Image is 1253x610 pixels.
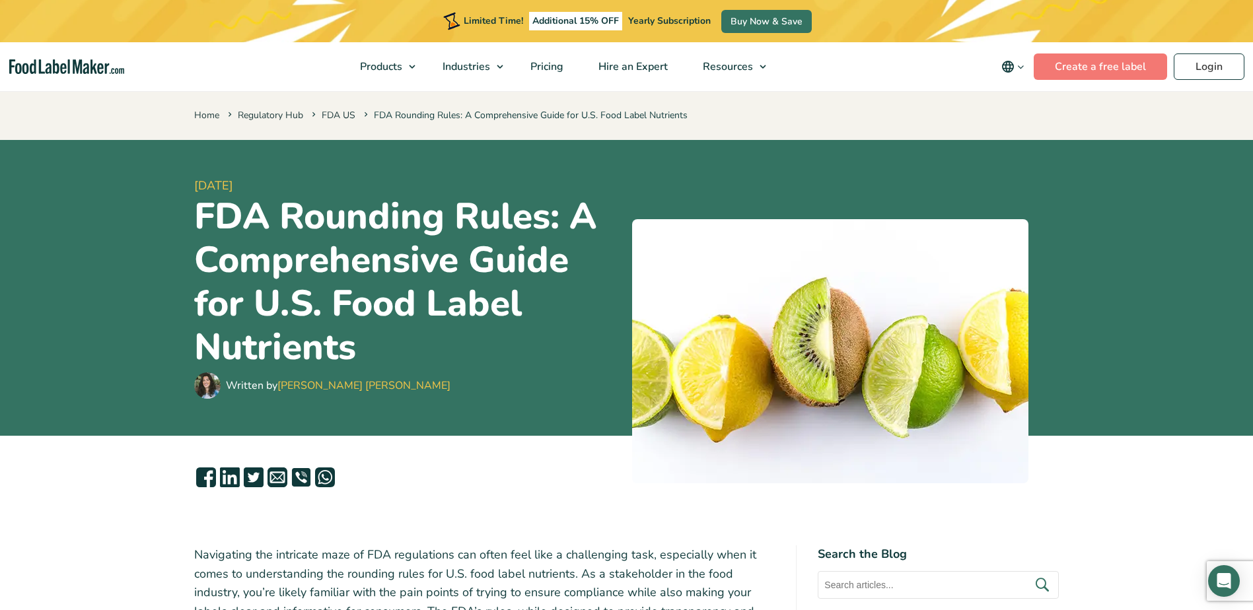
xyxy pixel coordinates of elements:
h1: FDA Rounding Rules: A Comprehensive Guide for U.S. Food Label Nutrients [194,195,622,369]
div: Written by [226,378,450,393]
span: Additional 15% OFF [529,12,622,30]
span: [DATE] [194,177,622,195]
div: Open Intercom Messenger [1208,565,1240,597]
span: Hire an Expert [594,59,669,74]
a: [PERSON_NAME] [PERSON_NAME] [277,378,450,393]
a: Industries [425,42,510,91]
span: FDA Rounding Rules: A Comprehensive Guide for U.S. Food Label Nutrients [361,109,688,121]
a: Regulatory Hub [238,109,303,121]
span: Pricing [526,59,565,74]
a: Pricing [513,42,578,91]
span: Yearly Subscription [628,15,711,27]
a: Products [343,42,422,91]
span: Resources [699,59,754,74]
a: Resources [686,42,773,91]
span: Products [356,59,404,74]
a: Create a free label [1034,53,1167,80]
span: Limited Time! [464,15,523,27]
input: Search articles... [818,571,1059,599]
span: Industries [439,59,491,74]
h4: Search the Blog [818,545,1059,563]
a: Buy Now & Save [721,10,812,33]
a: Hire an Expert [581,42,682,91]
a: FDA US [322,109,355,121]
a: Home [194,109,219,121]
img: Maria Abi Hanna - Food Label Maker [194,372,221,399]
a: Login [1174,53,1244,80]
